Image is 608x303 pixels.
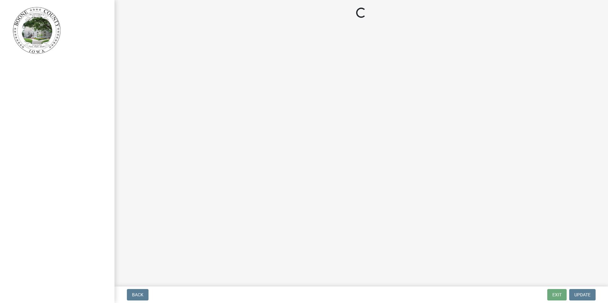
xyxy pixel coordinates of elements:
button: Back [127,289,149,300]
img: Boone County, Iowa [13,7,61,54]
button: Exit [547,289,567,300]
span: Back [132,292,143,297]
button: Update [569,289,596,300]
span: Update [574,292,591,297]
